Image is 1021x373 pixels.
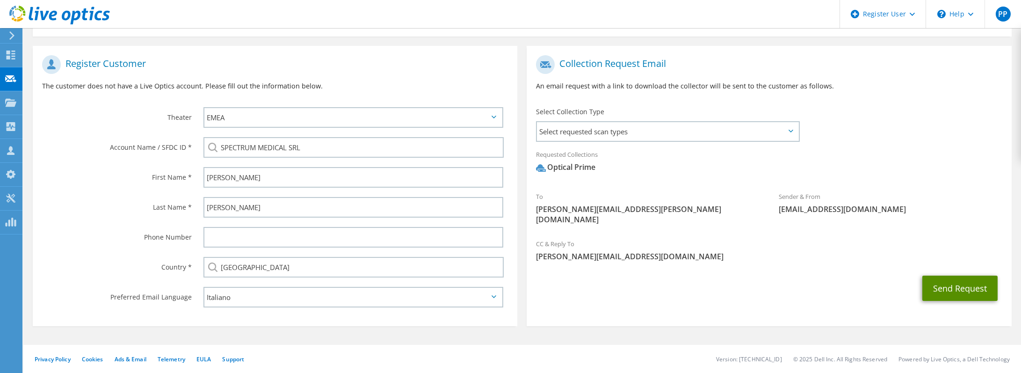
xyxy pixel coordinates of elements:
[996,7,1011,22] span: PP
[82,355,103,363] a: Cookies
[527,187,769,229] div: To
[42,227,192,242] label: Phone Number
[536,55,997,74] h1: Collection Request Email
[42,167,192,182] label: First Name *
[196,355,211,363] a: EULA
[769,187,1012,219] div: Sender & From
[536,204,760,225] span: [PERSON_NAME][EMAIL_ADDRESS][PERSON_NAME][DOMAIN_NAME]
[42,287,192,302] label: Preferred Email Language
[898,355,1010,363] li: Powered by Live Optics, a Dell Technology
[42,197,192,212] label: Last Name *
[42,81,508,91] p: The customer does not have a Live Optics account. Please fill out the information below.
[42,55,503,74] h1: Register Customer
[42,107,192,122] label: Theater
[42,257,192,272] label: Country *
[536,251,1002,262] span: [PERSON_NAME][EMAIL_ADDRESS][DOMAIN_NAME]
[937,10,946,18] svg: \n
[779,204,1002,214] span: [EMAIL_ADDRESS][DOMAIN_NAME]
[716,355,782,363] li: Version: [TECHNICAL_ID]
[536,107,604,117] label: Select Collection Type
[158,355,185,363] a: Telemetry
[922,276,998,301] button: Send Request
[536,162,595,173] div: Optical Prime
[222,355,244,363] a: Support
[35,355,71,363] a: Privacy Policy
[527,145,1011,182] div: Requested Collections
[527,234,1011,266] div: CC & Reply To
[537,122,798,141] span: Select requested scan types
[42,137,192,152] label: Account Name / SFDC ID *
[793,355,887,363] li: © 2025 Dell Inc. All Rights Reserved
[115,355,146,363] a: Ads & Email
[536,81,1002,91] p: An email request with a link to download the collector will be sent to the customer as follows.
